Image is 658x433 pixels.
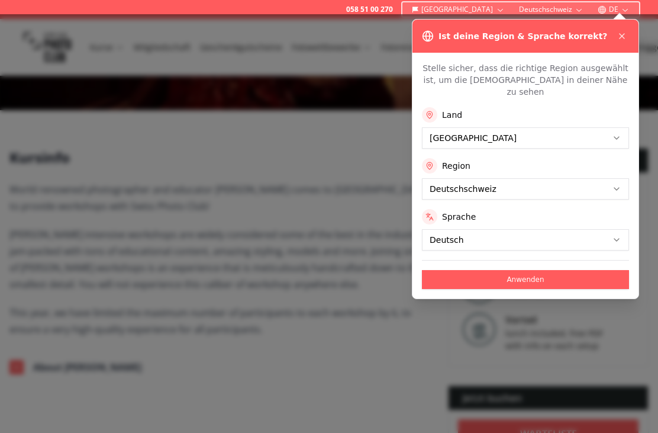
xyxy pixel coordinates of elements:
[442,109,462,121] label: Land
[422,62,629,98] p: Stelle sicher, dass die richtige Region ausgewählt ist, um die [DEMOGRAPHIC_DATA] in deiner Nähe ...
[346,5,393,14] a: 058 51 00 270
[442,160,470,172] label: Region
[407,2,509,17] button: [GEOGRAPHIC_DATA]
[422,270,629,289] button: Anwenden
[514,2,588,17] button: Deutschschweiz
[442,211,476,223] label: Sprache
[438,30,607,42] h3: Ist deine Region & Sprache korrekt?
[593,2,634,17] button: DE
